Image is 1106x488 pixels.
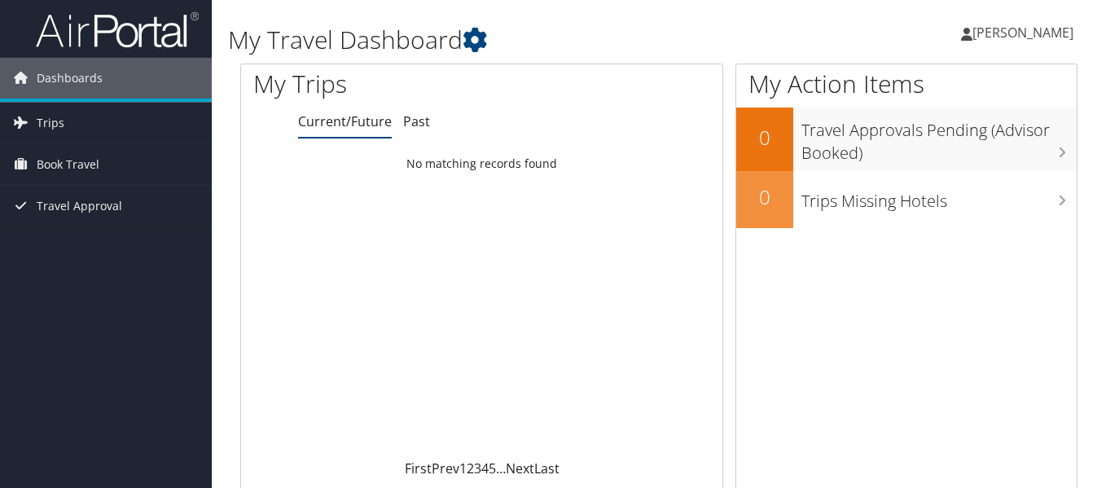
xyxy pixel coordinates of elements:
[496,459,506,477] span: …
[241,149,722,178] td: No matching records found
[37,144,99,185] span: Book Travel
[459,459,467,477] a: 1
[481,459,489,477] a: 4
[432,459,459,477] a: Prev
[736,171,1077,228] a: 0Trips Missing Hotels
[403,112,430,130] a: Past
[253,67,510,101] h1: My Trips
[534,459,560,477] a: Last
[474,459,481,477] a: 3
[736,108,1077,170] a: 0Travel Approvals Pending (Advisor Booked)
[37,186,122,226] span: Travel Approval
[736,67,1077,101] h1: My Action Items
[736,183,793,211] h2: 0
[489,459,496,477] a: 5
[36,11,199,49] img: airportal-logo.png
[298,112,392,130] a: Current/Future
[961,8,1090,57] a: [PERSON_NAME]
[405,459,432,477] a: First
[37,58,103,99] span: Dashboards
[801,111,1077,165] h3: Travel Approvals Pending (Advisor Booked)
[736,124,793,152] h2: 0
[37,103,64,143] span: Trips
[506,459,534,477] a: Next
[972,24,1073,42] span: [PERSON_NAME]
[228,23,802,57] h1: My Travel Dashboard
[467,459,474,477] a: 2
[801,182,1077,213] h3: Trips Missing Hotels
